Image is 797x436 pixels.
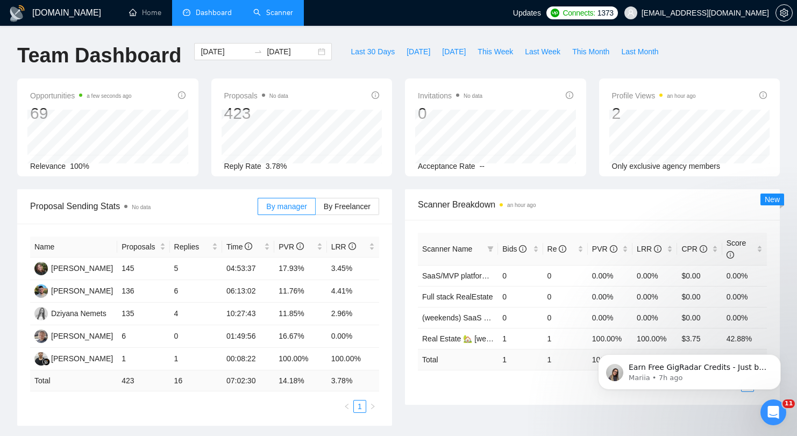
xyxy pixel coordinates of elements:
[418,89,482,102] span: Invitations
[677,286,722,307] td: $0.00
[722,286,767,307] td: 0.00%
[677,307,722,328] td: $0.00
[30,199,258,213] span: Proposal Sending Stats
[588,265,632,286] td: 0.00%
[222,258,274,280] td: 04:53:37
[222,348,274,370] td: 00:08:22
[588,286,632,307] td: 0.00%
[566,43,615,60] button: This Month
[637,245,661,253] span: LRR
[274,280,326,303] td: 11.76%
[34,352,48,366] img: FG
[498,307,543,328] td: 0
[70,162,89,170] span: 100%
[222,325,274,348] td: 01:49:56
[632,286,677,307] td: 0.00%
[245,242,252,250] span: info-circle
[170,303,222,325] td: 4
[222,370,274,391] td: 07:02:30
[407,46,430,58] span: [DATE]
[519,245,526,253] span: info-circle
[592,245,617,253] span: PVR
[132,204,151,210] span: No data
[117,348,169,370] td: 1
[117,280,169,303] td: 136
[464,93,482,99] span: No data
[422,271,545,280] a: SaaS/MVP platform ☁️💻 [weekend]
[253,8,293,17] a: searchScanner
[274,258,326,280] td: 17.93%
[226,242,252,251] span: Time
[543,286,588,307] td: 0
[254,47,262,56] span: to
[170,370,222,391] td: 16
[30,103,132,124] div: 69
[351,46,395,58] span: Last 30 Days
[117,325,169,348] td: 6
[727,239,746,259] span: Score
[117,237,169,258] th: Proposals
[369,403,376,410] span: right
[34,309,106,317] a: DNDziyana Nemets
[353,400,366,413] li: 1
[597,7,614,19] span: 1373
[775,9,793,17] a: setting
[418,103,482,124] div: 0
[117,303,169,325] td: 135
[34,262,48,275] img: HH
[170,237,222,258] th: Replies
[722,328,767,349] td: 42.88%
[615,43,664,60] button: Last Month
[34,284,48,298] img: AK
[327,325,379,348] td: 0.00%
[677,265,722,286] td: $0.00
[543,328,588,349] td: 1
[254,47,262,56] span: swap-right
[480,162,485,170] span: --
[487,246,494,252] span: filter
[418,162,475,170] span: Acceptance Rate
[274,325,326,348] td: 16.67%
[327,280,379,303] td: 4.41%
[759,91,767,99] span: info-circle
[340,400,353,413] button: left
[551,9,559,17] img: upwork-logo.png
[34,286,113,295] a: AK[PERSON_NAME]
[588,307,632,328] td: 0.00%
[543,307,588,328] td: 0
[266,162,287,170] span: 3.78%
[30,162,66,170] span: Relevance
[681,245,707,253] span: CPR
[222,280,274,303] td: 06:13:02
[621,46,658,58] span: Last Month
[9,5,26,22] img: logo
[327,348,379,370] td: 100.00%
[478,46,513,58] span: This Week
[274,303,326,325] td: 11.85%
[348,242,356,250] span: info-circle
[51,285,113,297] div: [PERSON_NAME]
[418,198,767,211] span: Scanner Breakdown
[174,241,210,253] span: Replies
[366,400,379,413] li: Next Page
[30,89,132,102] span: Opportunities
[442,46,466,58] span: [DATE]
[17,43,181,68] h1: Team Dashboard
[87,93,131,99] time: a few seconds ago
[274,348,326,370] td: 100.00%
[519,43,566,60] button: Last Week
[279,242,304,251] span: PVR
[34,354,113,362] a: FG[PERSON_NAME]
[51,330,113,342] div: [PERSON_NAME]
[170,280,222,303] td: 6
[224,89,288,102] span: Proposals
[722,265,767,286] td: 0.00%
[559,245,566,253] span: info-circle
[224,103,288,124] div: 423
[498,286,543,307] td: 0
[267,46,316,58] input: End date
[498,328,543,349] td: 1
